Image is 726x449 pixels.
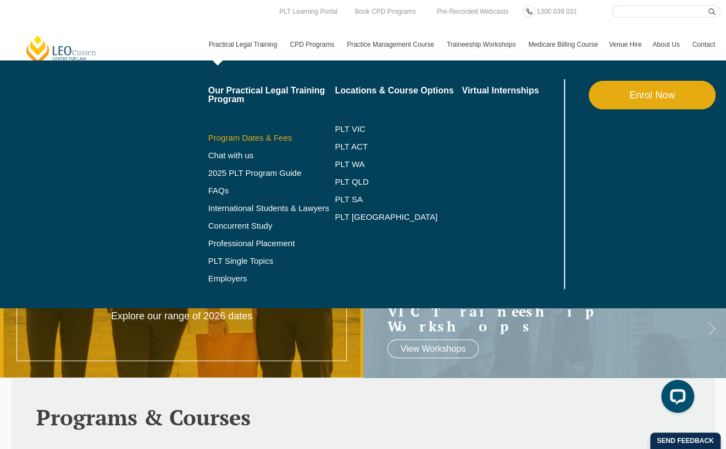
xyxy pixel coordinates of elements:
[109,310,254,323] p: Explore our range of 2026 dates
[387,339,479,358] a: View Workshops
[335,125,462,134] a: PLT VIC
[647,29,686,60] a: About Us
[603,29,647,60] a: Venue Hire
[36,405,690,429] h2: Programs & Courses
[352,5,418,18] a: Book CPD Programs
[335,178,462,186] a: PLT QLD
[208,169,308,178] a: 2025 PLT Program Guide
[25,35,98,66] a: [PERSON_NAME] Centre for Law
[284,29,341,60] a: CPD Programs
[203,29,285,60] a: Practical Legal Training
[208,186,335,195] a: FAQs
[208,134,335,142] a: Program Dates & Fees
[387,303,680,334] a: VIC Traineeship Workshops
[335,142,462,151] a: PLT ACT
[335,195,462,204] a: PLT SA
[208,204,335,213] a: International Students & Lawyers
[441,29,523,60] a: Traineeship Workshops
[341,29,441,60] a: Practice Management Course
[523,29,603,60] a: Medicare Billing Course
[335,160,434,169] a: PLT WA
[208,274,335,283] a: Employers
[434,5,512,18] a: Pre-Recorded Webcasts
[534,5,579,18] a: 1300 039 031
[687,29,721,60] a: Contact
[652,375,699,422] iframe: LiveChat chat widget
[335,213,462,221] a: PLT [GEOGRAPHIC_DATA]
[208,257,335,265] a: PLT Single Topics
[536,8,577,15] span: 1300 039 031
[276,5,340,18] a: PLT Learning Portal
[335,86,462,95] a: Locations & Course Options
[208,86,335,104] a: Our Practical Legal Training Program
[589,81,716,109] a: Enrol Now
[208,151,335,160] a: Chat with us
[208,239,335,248] a: Professional Placement
[208,221,335,230] a: Concurrent Study
[462,86,561,95] a: Virtual Internships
